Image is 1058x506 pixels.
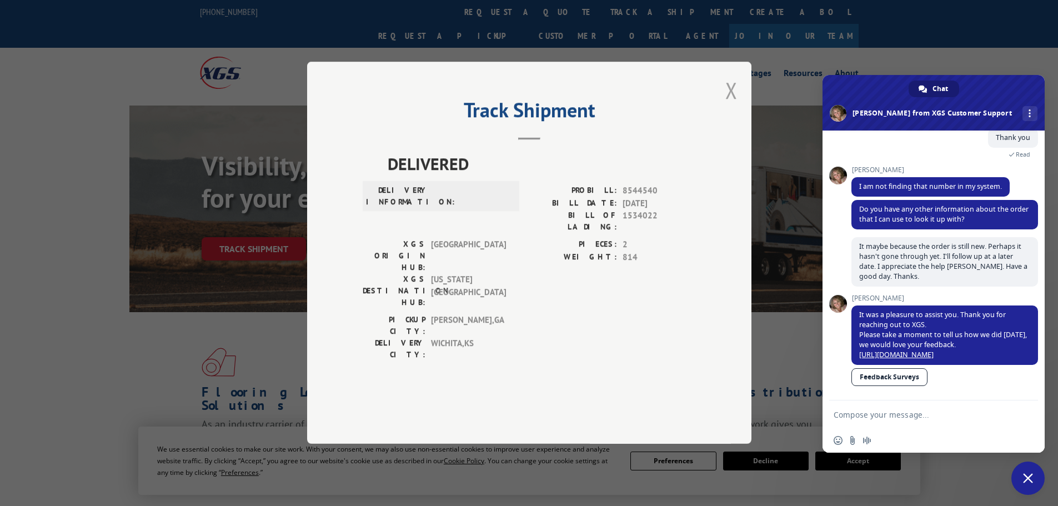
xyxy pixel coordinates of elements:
[851,368,927,386] a: Feedback Surveys
[996,133,1030,142] span: Thank you
[529,251,617,264] label: WEIGHT:
[851,166,1010,174] span: [PERSON_NAME]
[431,338,506,361] span: WICHITA , KS
[623,239,696,252] span: 2
[909,81,959,97] a: Chat
[623,210,696,233] span: 1534022
[363,239,425,274] label: XGS ORIGIN HUB:
[859,310,1027,359] span: It was a pleasure to assist you. Thank you for reaching out to XGS. Please take a moment to tell ...
[363,274,425,309] label: XGS DESTINATION HUB:
[1016,151,1030,158] span: Read
[1011,462,1045,495] a: Close chat
[388,152,696,177] span: DELIVERED
[859,204,1029,224] span: Do you have any other information about the order that I can use to look it up with?
[431,314,506,338] span: [PERSON_NAME] , GA
[431,274,506,309] span: [US_STATE][GEOGRAPHIC_DATA]
[431,239,506,274] span: [GEOGRAPHIC_DATA]
[834,400,1011,428] textarea: Compose your message...
[848,436,857,445] span: Send a file
[932,81,948,97] span: Chat
[859,242,1027,281] span: It maybe because the order is still new. Perhaps it hasn't gone through yet. I'll follow up at a ...
[366,185,429,208] label: DELIVERY INFORMATION:
[863,436,871,445] span: Audio message
[529,239,617,252] label: PIECES:
[529,210,617,233] label: BILL OF LADING:
[363,314,425,338] label: PICKUP CITY:
[363,338,425,361] label: DELIVERY CITY:
[363,102,696,123] h2: Track Shipment
[623,251,696,264] span: 814
[859,350,934,359] a: [URL][DOMAIN_NAME]
[725,76,738,105] button: Close modal
[834,436,843,445] span: Insert an emoji
[529,197,617,210] label: BILL DATE:
[623,197,696,210] span: [DATE]
[529,185,617,198] label: PROBILL:
[851,294,1038,302] span: [PERSON_NAME]
[623,185,696,198] span: 8544540
[859,182,1002,191] span: I am not finding that number in my system.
